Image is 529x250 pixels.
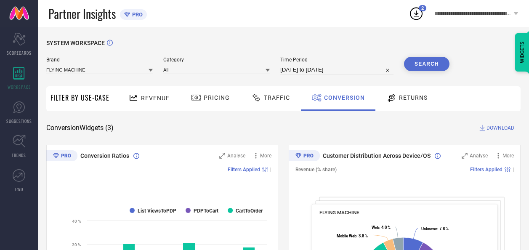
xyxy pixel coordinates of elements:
[130,11,143,18] span: PRO
[280,57,393,63] span: Time Period
[46,40,105,46] span: SYSTEM WORKSPACE
[337,234,356,238] tspan: Mobile Web
[15,186,23,192] span: FWD
[6,118,32,124] span: SUGGESTIONS
[194,208,218,214] text: PDPToCart
[227,153,245,159] span: Analyse
[372,225,391,230] text: : 4.0 %
[421,226,437,231] tspan: Unknown
[409,6,424,21] div: Open download list
[502,153,514,159] span: More
[486,124,514,132] span: DOWNLOAD
[319,210,359,215] span: FLYING MACHINE
[421,5,424,11] span: 2
[141,95,170,101] span: Revenue
[138,208,176,214] text: List ViewsToPDP
[295,167,337,173] span: Revenue (% share)
[470,153,488,159] span: Analyse
[80,152,129,159] span: Conversion Ratios
[72,219,81,223] text: 40 %
[204,94,230,101] span: Pricing
[421,226,449,231] text: : 7.8 %
[260,153,271,159] span: More
[219,153,225,159] svg: Zoom
[163,57,270,63] span: Category
[228,167,260,173] span: Filters Applied
[280,65,393,75] input: Select time period
[513,167,514,173] span: |
[7,50,32,56] span: SCORECARDS
[323,152,431,159] span: Customer Distribution Across Device/OS
[399,94,428,101] span: Returns
[337,234,368,238] text: : 3.8 %
[372,225,379,230] tspan: Web
[46,150,77,163] div: Premium
[462,153,468,159] svg: Zoom
[51,93,109,103] span: Filter By Use-Case
[12,152,26,158] span: TRENDS
[324,94,365,101] span: Conversion
[48,5,116,22] span: Partner Insights
[46,124,114,132] span: Conversion Widgets ( 3 )
[8,84,31,90] span: WORKSPACE
[270,167,271,173] span: |
[46,57,153,63] span: Brand
[404,57,449,71] button: Search
[236,208,263,214] text: CartToOrder
[289,150,320,163] div: Premium
[72,242,81,247] text: 30 %
[264,94,290,101] span: Traffic
[470,167,502,173] span: Filters Applied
